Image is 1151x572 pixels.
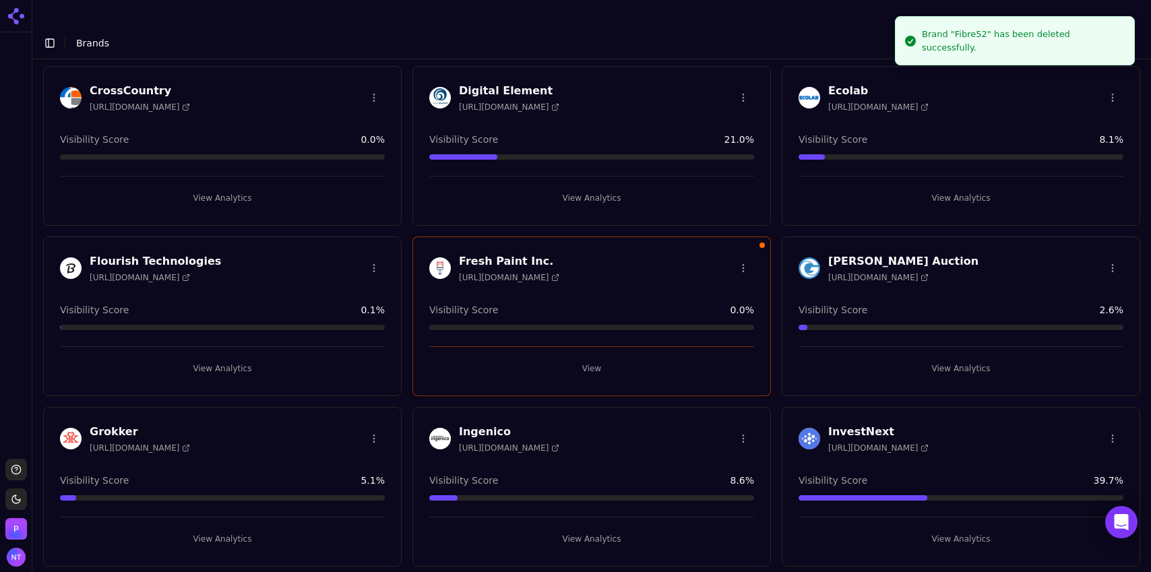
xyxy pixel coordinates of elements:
[828,443,929,453] span: [URL][DOMAIN_NAME]
[1099,133,1123,146] span: 8.1 %
[459,443,559,453] span: [URL][DOMAIN_NAME]
[429,528,754,550] button: View Analytics
[459,424,559,440] h3: Ingenico
[7,548,26,567] img: Nate Tower
[429,87,451,108] img: Digital Element
[429,358,754,379] button: View
[60,133,129,146] span: Visibility Score
[76,36,109,50] nav: breadcrumb
[1099,303,1123,317] span: 2.6 %
[76,38,109,49] span: Brands
[730,474,754,487] span: 8.6 %
[459,83,559,99] h3: Digital Element
[60,474,129,487] span: Visibility Score
[90,253,221,269] h3: Flourish Technologies
[828,102,929,113] span: [URL][DOMAIN_NAME]
[828,424,929,440] h3: InvestNext
[60,187,385,209] button: View Analytics
[429,428,451,449] img: Ingenico
[90,83,190,99] h3: CrossCountry
[730,303,754,317] span: 0.0 %
[5,518,27,540] button: Open organization switcher
[799,428,820,449] img: InvestNext
[90,443,190,453] span: [URL][DOMAIN_NAME]
[361,303,385,317] span: 0.1 %
[429,303,498,317] span: Visibility Score
[429,187,754,209] button: View Analytics
[799,257,820,279] img: Grafe Auction
[799,303,867,317] span: Visibility Score
[429,133,498,146] span: Visibility Score
[1094,474,1123,487] span: 39.7 %
[90,424,190,440] h3: Grokker
[429,257,451,279] img: Fresh Paint Inc.
[7,548,26,567] button: Open user button
[5,518,27,540] img: Perrill
[828,272,929,283] span: [URL][DOMAIN_NAME]
[459,253,559,269] h3: Fresh Paint Inc.
[90,102,190,113] span: [URL][DOMAIN_NAME]
[1105,506,1138,538] div: Open Intercom Messenger
[60,358,385,379] button: View Analytics
[799,133,867,146] span: Visibility Score
[799,528,1123,550] button: View Analytics
[828,253,978,269] h3: [PERSON_NAME] Auction
[361,474,385,487] span: 5.1 %
[429,474,498,487] span: Visibility Score
[361,133,385,146] span: 0.0 %
[799,474,867,487] span: Visibility Score
[60,257,82,279] img: Flourish Technologies
[90,272,190,283] span: [URL][DOMAIN_NAME]
[922,28,1123,54] div: Brand "Fibre52" has been deleted successfully.
[60,303,129,317] span: Visibility Score
[459,272,559,283] span: [URL][DOMAIN_NAME]
[828,83,929,99] h3: Ecolab
[799,187,1123,209] button: View Analytics
[459,102,559,113] span: [URL][DOMAIN_NAME]
[60,87,82,108] img: CrossCountry
[60,528,385,550] button: View Analytics
[799,358,1123,379] button: View Analytics
[724,133,754,146] span: 21.0 %
[799,87,820,108] img: Ecolab
[60,428,82,449] img: Grokker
